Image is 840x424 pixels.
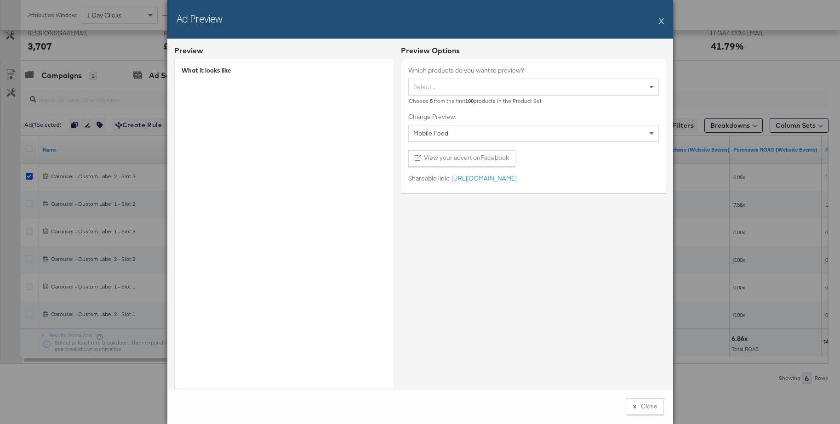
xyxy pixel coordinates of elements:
button: View your advert onFacebook [408,150,515,167]
h2: Ad Preview [177,11,222,25]
div: Select... [409,79,658,95]
label: Which products do you want to preview? [408,66,659,75]
div: Preview Options [401,45,666,56]
b: 5 [430,97,433,104]
div: Choose from the first products in the Product Set [408,98,659,104]
span: Mobile Feed [413,129,448,137]
div: What it looks like [182,66,387,75]
label: Shareable link: [408,174,449,183]
b: 100 [465,97,474,104]
a: [URL][DOMAIN_NAME] [449,174,517,183]
button: xClose [627,398,664,415]
button: X [659,11,664,30]
label: Change Preview: [408,113,659,121]
div: Preview [174,45,203,56]
div: x [633,402,636,411]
